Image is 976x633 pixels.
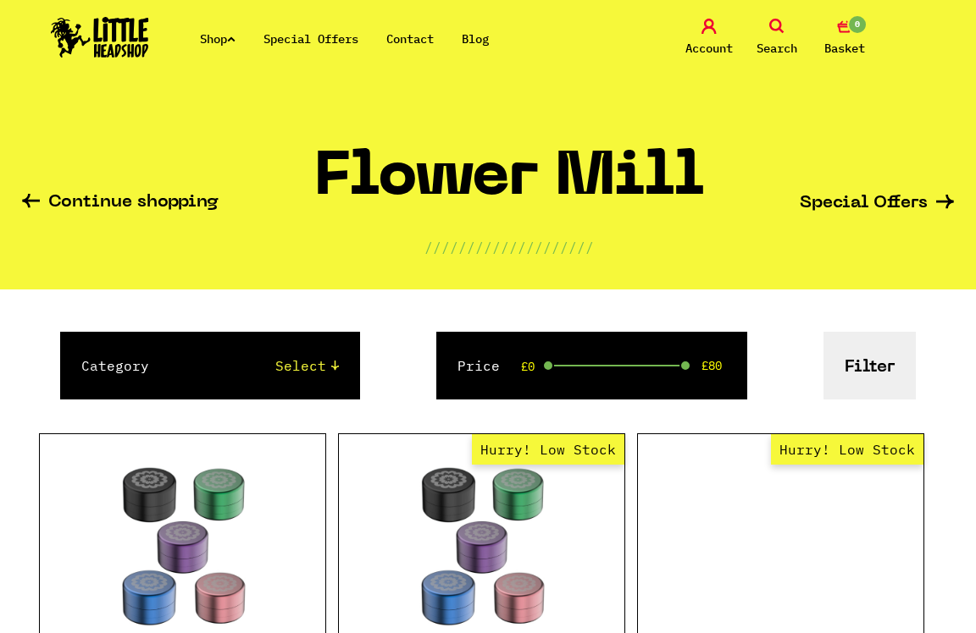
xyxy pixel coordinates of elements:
span: Search [757,38,797,58]
a: Special Offers [800,195,954,212]
a: Special Offers [263,31,358,47]
img: Little Head Shop Logo [51,17,149,58]
span: Account [685,38,733,58]
label: Category [81,355,149,376]
a: Contact [386,31,434,47]
h1: Flower Mill [314,150,704,220]
span: Hurry! Low Stock [472,434,624,465]
a: Shop [200,31,236,47]
a: Continue shopping [22,194,219,213]
a: Blog [462,31,489,47]
a: Hurry! Low Stock [339,464,624,633]
a: Hurry! Low Stock [638,464,923,633]
span: 0 [847,14,868,35]
a: Search [747,19,807,58]
p: //////////////////// [424,237,594,257]
label: Price [457,355,500,376]
span: Basket [824,38,865,58]
span: £0 [521,360,535,373]
span: Hurry! Low Stock [771,434,923,465]
span: £80 [701,359,722,372]
a: 0 Basket [815,19,874,58]
button: Filter [823,332,916,399]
